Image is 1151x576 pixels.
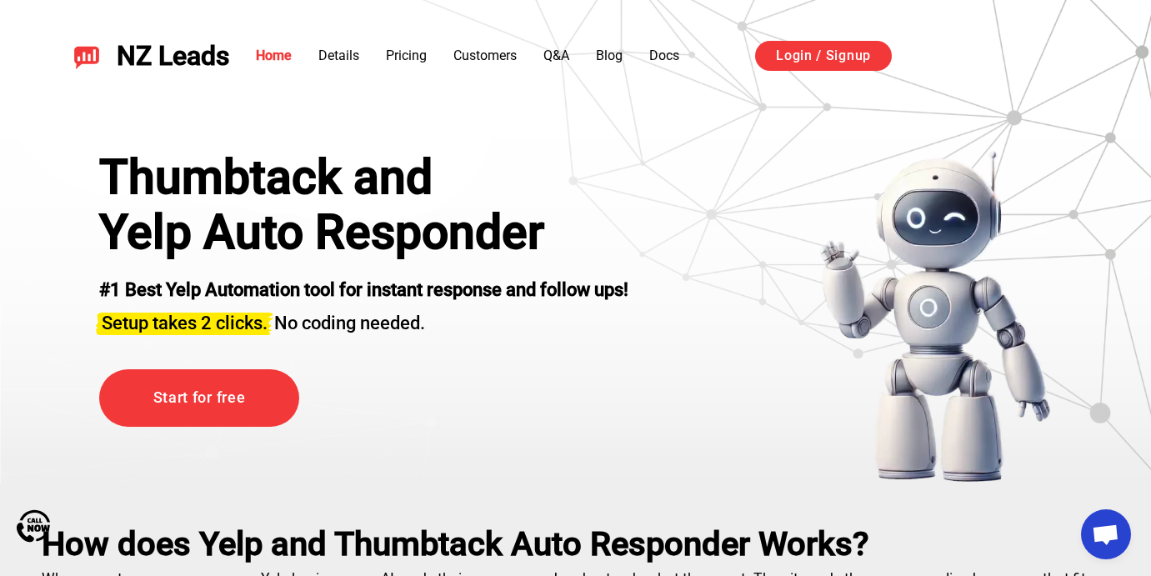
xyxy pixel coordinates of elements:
[102,313,268,333] span: Setup takes 2 clicks.
[99,205,628,260] h1: Yelp Auto Responder
[808,17,1134,268] iframe: תיבת דו-שיח לכניסה באמצעות חשבון Google
[99,150,628,205] div: Thumbtack and
[99,369,299,427] a: Start for free
[99,279,628,300] strong: #1 Best Yelp Automation tool for instant response and follow ups!
[596,48,623,63] a: Blog
[819,150,1052,483] img: yelp bot
[17,509,50,543] img: Call Now
[649,48,679,63] a: Docs
[386,48,427,63] a: Pricing
[1081,509,1131,559] a: Open chat
[73,43,100,69] img: NZ Leads logo
[318,48,359,63] a: Details
[42,525,1109,563] h2: How does Yelp and Thumbtack Auto Responder Works?
[117,41,229,72] span: NZ Leads
[453,48,517,63] a: Customers
[99,303,628,336] h3: No coding needed.
[755,41,892,71] a: Login / Signup
[543,48,569,63] a: Q&A
[256,48,292,63] a: Home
